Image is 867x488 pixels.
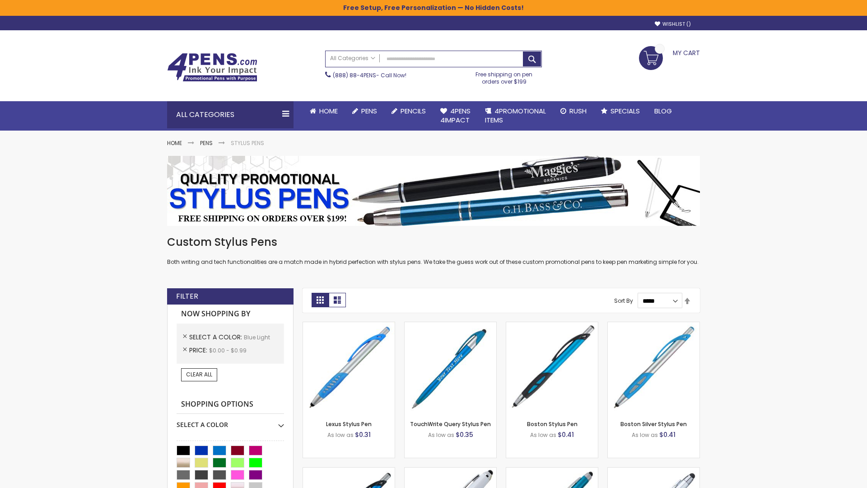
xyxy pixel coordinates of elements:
[167,101,294,128] div: All Categories
[506,467,598,475] a: Lory Metallic Stylus Pen-Blue - Light
[303,101,345,121] a: Home
[632,431,658,439] span: As low as
[303,322,395,329] a: Lexus Stylus Pen-Blue - Light
[177,305,284,324] strong: Now Shopping by
[611,106,640,116] span: Specials
[361,106,377,116] span: Pens
[530,431,556,439] span: As low as
[558,430,574,439] span: $0.41
[167,156,700,226] img: Stylus Pens
[345,101,384,121] a: Pens
[355,430,371,439] span: $0.31
[176,291,198,301] strong: Filter
[167,139,182,147] a: Home
[167,235,700,249] h1: Custom Stylus Pens
[167,53,257,82] img: 4Pens Custom Pens and Promotional Products
[655,21,691,28] a: Wishlist
[405,322,496,414] img: TouchWrite Query Stylus Pen-Blue Light
[401,106,426,116] span: Pencils
[569,106,587,116] span: Rush
[231,139,264,147] strong: Stylus Pens
[312,293,329,307] strong: Grid
[177,395,284,414] strong: Shopping Options
[478,101,553,131] a: 4PROMOTIONALITEMS
[594,101,647,121] a: Specials
[485,106,546,125] span: 4PROMOTIONAL ITEMS
[186,371,212,378] span: Clear All
[440,106,471,125] span: 4Pens 4impact
[608,467,699,475] a: Silver Cool Grip Stylus Pen-Blue - Light
[527,420,578,428] a: Boston Stylus Pen
[428,431,454,439] span: As low as
[608,322,699,329] a: Boston Silver Stylus Pen-Blue - Light
[303,322,395,414] img: Lexus Stylus Pen-Blue - Light
[209,347,247,354] span: $0.00 - $0.99
[410,420,491,428] a: TouchWrite Query Stylus Pen
[177,414,284,429] div: Select A Color
[244,333,270,341] span: Blue Light
[327,431,354,439] span: As low as
[330,55,375,62] span: All Categories
[167,235,700,266] div: Both writing and tech functionalities are a match made in hybrid perfection with stylus pens. We ...
[433,101,478,131] a: 4Pens4impact
[326,420,372,428] a: Lexus Stylus Pen
[654,106,672,116] span: Blog
[553,101,594,121] a: Rush
[620,420,687,428] a: Boston Silver Stylus Pen
[647,101,679,121] a: Blog
[506,322,598,414] img: Boston Stylus Pen-Blue - Light
[333,71,376,79] a: (888) 88-4PENS
[466,67,542,85] div: Free shipping on pen orders over $199
[405,322,496,329] a: TouchWrite Query Stylus Pen-Blue Light
[384,101,433,121] a: Pencils
[319,106,338,116] span: Home
[614,297,633,305] label: Sort By
[659,430,676,439] span: $0.41
[189,333,244,342] span: Select A Color
[303,467,395,475] a: Lexus Metallic Stylus Pen-Blue - Light
[506,322,598,329] a: Boston Stylus Pen-Blue - Light
[189,346,209,355] span: Price
[181,368,217,381] a: Clear All
[333,71,406,79] span: - Call Now!
[200,139,213,147] a: Pens
[456,430,473,439] span: $0.35
[326,51,380,66] a: All Categories
[608,322,699,414] img: Boston Silver Stylus Pen-Blue - Light
[405,467,496,475] a: Kimberly Logo Stylus Pens-LT-Blue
